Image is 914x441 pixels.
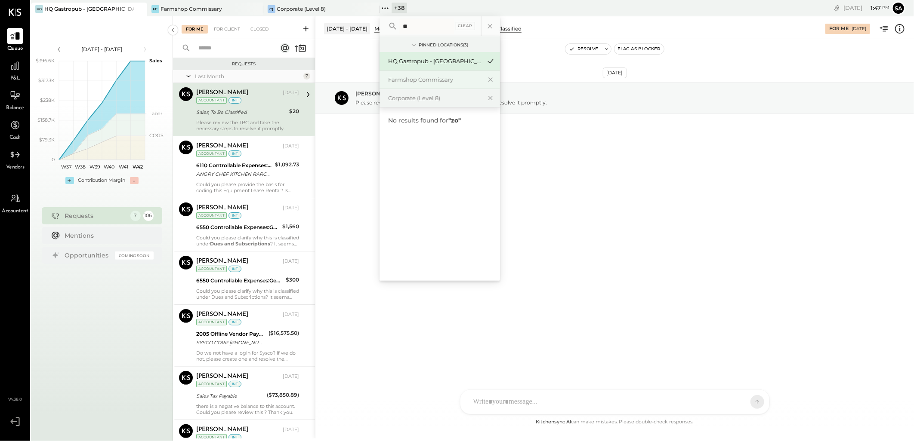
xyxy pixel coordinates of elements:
div: Coming Soon [115,251,154,260]
div: $1,092.73 [275,160,299,169]
div: Accountant [196,212,227,219]
div: Corporate (Level 8) [277,5,326,12]
div: Pinned Locations ( 3 ) [419,42,468,48]
div: int [228,319,241,325]
a: Cash [0,117,30,142]
div: Accountant [196,266,227,272]
div: Could you please clarify why this is classified under Dues and Subscriptions? It seems more like ... [196,288,299,300]
div: [DATE] [283,143,299,150]
text: W42 [133,164,143,170]
div: [DATE] [283,311,299,318]
span: Cash [9,134,21,142]
div: Accountant [196,150,227,157]
text: $238K [40,97,55,103]
div: Requests [177,61,311,67]
div: Farmshop Commissary [161,5,222,12]
div: 6550 Controllable Expenses:General & Administrative Expenses:Dues and Subscriptions [196,276,283,285]
a: Balance [0,87,30,112]
button: Sa [892,1,905,15]
div: Sales, To Be Classified [196,108,287,116]
div: int [228,150,241,157]
div: [DATE] [283,373,299,380]
div: [PERSON_NAME] [196,142,248,150]
a: Accountant [0,190,30,215]
span: Accountant [2,208,28,215]
text: 0 [52,156,55,162]
div: Mentions [65,231,149,240]
div: Corporate (Level 8) [388,94,481,102]
div: int [228,266,241,272]
text: $396.6K [36,58,55,64]
span: No results found for [388,116,461,124]
b: " zo " [448,116,461,124]
div: int [228,434,241,441]
text: W38 [75,164,86,170]
text: Labor [149,110,162,116]
div: [DATE] [843,4,889,12]
div: copy link [833,3,841,12]
div: SYSCO CORP [PHONE_NUMBER] [GEOGRAPHIC_DATA] [196,338,266,347]
div: HG [35,5,43,13]
div: C( [268,5,275,13]
div: [DATE] [283,205,299,211]
a: Queue [0,28,30,53]
text: W41 [119,164,128,170]
text: W37 [61,164,71,170]
div: 7 [130,211,141,221]
p: Please review the TBC and take the necessary steps to resolve it promptly. [355,99,547,106]
span: Vendors [6,164,25,171]
div: [PERSON_NAME] [196,89,248,97]
div: Sales Tax Payable [196,392,264,400]
div: Could you please provide the basis for coding this Equipment Lease Rental? Is there any supportin... [196,181,299,193]
div: Clear [456,22,476,30]
div: [PERSON_NAME] [196,257,248,266]
div: [PERSON_NAME] [196,310,248,319]
div: $1,560 [282,222,299,231]
div: [PERSON_NAME] [196,372,248,381]
text: W39 [89,164,100,170]
div: 6550 Controllable Expenses:General & Administrative Expenses:Dues and Subscriptions [196,223,280,232]
div: 7 [303,73,310,80]
button: Resolve [565,44,602,54]
text: W40 [104,164,114,170]
div: Accountant [196,319,227,325]
div: Contribution Margin [78,177,126,184]
div: int [228,381,241,387]
div: Farmshop Commissary [388,76,481,84]
text: $158.7K [37,117,55,123]
div: Opportunities [65,251,111,260]
div: $300 [286,276,299,284]
span: Queue [7,45,23,53]
div: ($16,575.50) [269,329,299,337]
div: int [228,97,241,104]
div: ANGRY CHEF KITCHEN RARCADIA CA [196,170,272,178]
div: + 38 [392,3,407,13]
a: P&L [0,58,30,83]
div: [DATE] [603,67,627,78]
div: Requests [65,211,126,220]
div: Do we not have a login for Sysco? If we do not, please create one and resolve the Offline Vendor ... [196,350,299,362]
button: Flag as Blocker [614,44,664,54]
div: 6110 Controllable Expenses:Direct Operating Expenses:Equipment Lease Rental [196,161,272,170]
div: [DATE] - [DATE] [324,23,370,34]
div: Accountant [196,434,227,441]
div: Last Month [195,73,301,80]
text: $317.3K [38,77,55,83]
span: Balance [6,104,24,112]
div: For Me [829,25,849,32]
div: Accountant [196,381,227,387]
div: there is a negative balance to this account. Could you please review this ? Thank you. [196,403,299,415]
div: Monthly P&L Comparison [374,25,441,32]
div: For Client [210,25,244,34]
text: COGS [149,132,164,138]
div: [DATE] - [DATE] [65,46,139,53]
div: Please review the TBC and take the necessary steps to resolve it promptly. [196,119,299,132]
span: [PERSON_NAME] [355,90,401,97]
div: + [65,177,74,184]
div: [DATE] [283,426,299,433]
div: [DATE] [852,26,866,32]
span: P&L [10,75,20,83]
div: [PERSON_NAME] [196,426,248,434]
text: Sales [149,58,162,64]
div: ($73,850.89) [267,391,299,399]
